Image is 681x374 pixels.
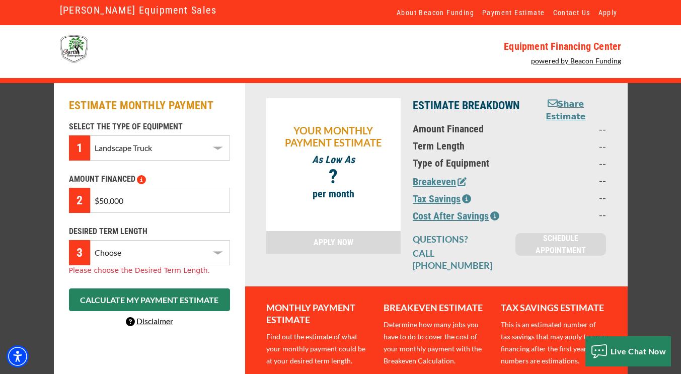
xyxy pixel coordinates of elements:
[7,345,29,367] div: Accessibility Menu
[90,188,230,213] input: $
[501,302,606,314] p: TAX SAVINGS ESTIMATE
[69,188,91,213] div: 2
[585,336,671,366] button: Live Chat Now
[271,124,396,148] p: YOUR MONTHLY PAYMENT ESTIMATE
[501,319,606,367] p: This is an estimated number of tax savings that may apply to your financing after the first year....
[69,135,91,161] div: 1
[533,140,606,152] p: --
[271,171,396,183] p: ?
[69,173,230,185] p: AMOUNT FINANCED
[531,56,622,65] a: powered by Beacon Funding - open in a new tab
[413,98,520,113] p: ESTIMATE BREAKDOWN
[384,319,489,367] p: Determine how many jobs you have to do to cover the cost of your monthly payment with the Breakev...
[413,174,467,189] button: Breakeven
[69,121,230,133] p: SELECT THE TYPE OF EQUIPMENT
[266,302,371,326] p: MONTHLY PAYMENT ESTIMATE
[126,316,173,326] a: Disclaimer
[271,154,396,166] p: As Low As
[384,302,489,314] p: BREAKEVEN ESTIMATE
[533,98,598,123] button: Share Estimate
[347,40,622,52] p: Equipment Financing Center
[69,240,91,265] div: 3
[533,174,606,186] p: --
[533,123,606,135] p: --
[533,208,606,220] p: --
[413,157,520,169] p: Type of Equipment
[413,191,471,206] button: Tax Savings
[60,2,217,19] a: [PERSON_NAME] Equipment Sales
[69,226,230,238] p: DESIRED TERM LENGTH
[69,288,230,311] button: CALCULATE MY PAYMENT ESTIMATE
[515,233,606,256] a: SCHEDULE APPOINTMENT
[413,247,503,271] p: CALL [PHONE_NUMBER]
[60,35,89,63] img: logo
[266,331,371,367] p: Find out the estimate of what your monthly payment could be at your desired term length.
[69,98,230,113] h2: ESTIMATE MONTHLY PAYMENT
[266,231,401,254] a: APPLY NOW
[413,140,520,152] p: Term Length
[413,208,499,223] button: Cost After Savings
[413,123,520,135] p: Amount Financed
[533,157,606,169] p: --
[413,233,503,245] p: QUESTIONS?
[271,188,396,200] p: per month
[611,346,666,356] span: Live Chat Now
[533,191,606,203] p: --
[69,265,230,276] div: Please choose the Desired Term Length.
